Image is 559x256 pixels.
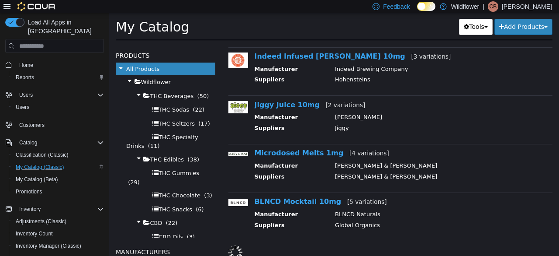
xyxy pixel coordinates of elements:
img: 150 [119,186,139,193]
a: My Catalog (Beta) [12,174,62,185]
button: My Catalog (Beta) [9,173,107,186]
p: Wildflower [451,1,480,12]
a: Reports [12,72,38,83]
span: Promotions [16,188,42,195]
h5: Products [7,38,106,48]
span: (22) [57,207,69,214]
input: Dark Mode [417,2,435,11]
p: | [483,1,484,12]
button: Inventory [16,204,44,214]
span: Home [16,59,104,70]
span: Wildflower [32,66,62,73]
span: (50) [88,80,100,87]
button: Users [16,90,36,100]
button: My Catalog (Classic) [9,161,107,173]
span: Classification (Classic) [12,150,104,160]
span: THC Beverages [41,80,84,87]
div: Crystale Bernander [488,1,498,12]
a: Home [16,60,37,70]
span: Customers [16,119,104,130]
button: Customers [2,119,107,131]
th: Suppliers [145,160,220,171]
span: My Catalog (Beta) [12,174,104,185]
span: Inventory [19,206,41,213]
small: [5 variations] [238,186,278,193]
span: Users [16,104,29,111]
button: Users [2,89,107,101]
button: Catalog [2,137,107,149]
button: Catalog [16,137,41,148]
span: Users [16,90,104,100]
span: Reports [16,74,34,81]
button: Reports [9,71,107,84]
span: (11) [39,130,51,137]
small: [3 variations] [302,40,342,47]
span: Catalog [16,137,104,148]
span: THC Chocolate [49,179,91,186]
span: (6) [86,193,94,200]
a: Inventory Count [12,228,56,239]
img: Cova [17,2,56,11]
p: [PERSON_NAME] [502,1,552,12]
a: Users [12,102,33,112]
td: Hohensteins [219,63,442,74]
span: (29) [19,166,31,173]
span: (3) [95,179,103,186]
span: Inventory [16,204,104,214]
span: THC Snacks [49,193,83,200]
a: Classification (Classic) [12,150,72,160]
button: Add Products [385,6,443,22]
span: CB [490,1,497,12]
td: [PERSON_NAME] & [PERSON_NAME] [219,160,442,171]
span: Load All Apps in [GEOGRAPHIC_DATA] [24,18,104,35]
span: (3) [78,221,86,228]
img: 150 [119,140,139,143]
a: My Catalog (Classic) [12,162,68,172]
th: Suppliers [145,111,220,122]
small: [2 variations] [217,89,256,96]
span: (17) [89,108,101,114]
small: [4 variations] [240,137,280,144]
td: [PERSON_NAME] [219,100,442,111]
span: Inventory Count [16,230,53,237]
button: Tools [350,6,383,22]
th: Manufacturer [145,100,220,111]
a: Promotions [12,186,46,197]
th: Suppliers [145,63,220,74]
th: Manufacturer [145,197,220,208]
span: Inventory Manager (Classic) [12,241,104,251]
span: Reports [12,72,104,83]
span: Inventory Manager (Classic) [16,242,81,249]
a: Customers [16,120,48,130]
span: THC Seltzers [49,108,86,114]
h5: Manufacturers [7,234,106,245]
span: (22) [84,94,96,100]
span: Inventory Count [12,228,104,239]
span: THC Specialty Drinks [17,121,89,137]
span: Adjustments (Classic) [12,216,104,227]
th: Manufacturer [145,149,220,160]
span: CBD Oils [49,221,74,228]
span: Users [12,102,104,112]
img: 150 [119,40,139,56]
span: Catalog [19,139,37,146]
span: Promotions [12,186,104,197]
button: Inventory Manager (Classic) [9,240,107,252]
a: Adjustments (Classic) [12,216,70,227]
span: My Catalog (Classic) [16,164,64,171]
span: All Products [17,53,50,60]
span: (38) [78,144,90,150]
span: Adjustments (Classic) [16,218,66,225]
span: THC Sodas [49,94,80,100]
td: Jiggy [219,111,442,122]
span: CBD [41,207,53,214]
span: Users [19,91,33,98]
td: Indeed Brewing Company [219,52,442,63]
button: Classification (Classic) [9,149,107,161]
td: BLNCD Naturals [219,197,442,208]
button: Inventory Count [9,228,107,240]
button: Promotions [9,186,107,198]
th: Manufacturer [145,52,220,63]
span: My Catalog [7,7,80,22]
